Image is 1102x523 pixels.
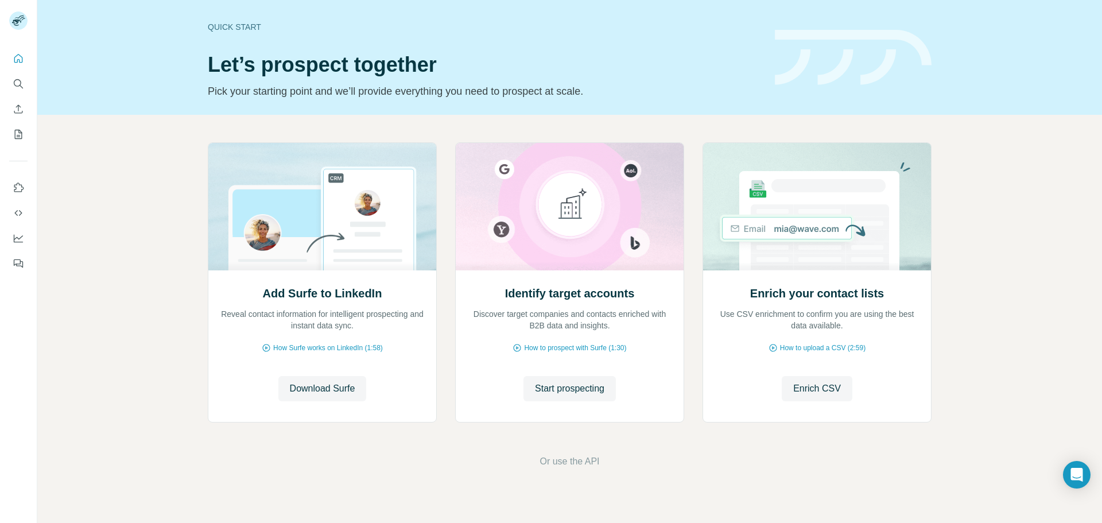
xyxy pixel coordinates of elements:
h1: Let’s prospect together [208,53,761,76]
img: Identify target accounts [455,143,684,270]
p: Discover target companies and contacts enriched with B2B data and insights. [467,308,672,331]
div: Quick start [208,21,761,33]
button: Enrich CSV [782,376,852,401]
p: Pick your starting point and we’ll provide everything you need to prospect at scale. [208,83,761,99]
button: Search [9,73,28,94]
p: Reveal contact information for intelligent prospecting and instant data sync. [220,308,425,331]
button: Download Surfe [278,376,367,401]
button: Start prospecting [523,376,616,401]
span: How to prospect with Surfe (1:30) [524,343,626,353]
h2: Enrich your contact lists [750,285,884,301]
img: Add Surfe to LinkedIn [208,143,437,270]
h2: Identify target accounts [505,285,635,301]
button: Quick start [9,48,28,69]
span: Enrich CSV [793,382,841,396]
button: Feedback [9,253,28,274]
img: Enrich your contact lists [703,143,932,270]
button: Or use the API [540,455,599,468]
button: Dashboard [9,228,28,249]
span: How to upload a CSV (2:59) [780,343,866,353]
button: Enrich CSV [9,99,28,119]
span: How Surfe works on LinkedIn (1:58) [273,343,383,353]
img: banner [775,30,932,86]
h2: Add Surfe to LinkedIn [263,285,382,301]
span: Download Surfe [290,382,355,396]
span: Start prospecting [535,382,604,396]
button: My lists [9,124,28,145]
button: Use Surfe on LinkedIn [9,177,28,198]
div: Open Intercom Messenger [1063,461,1091,489]
button: Use Surfe API [9,203,28,223]
p: Use CSV enrichment to confirm you are using the best data available. [715,308,919,331]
